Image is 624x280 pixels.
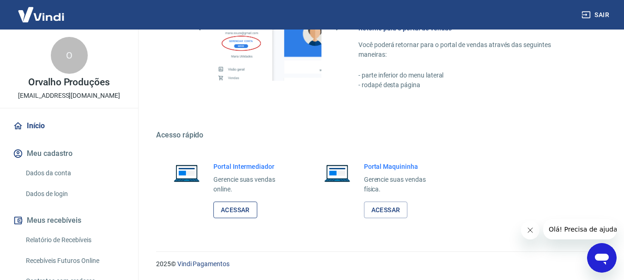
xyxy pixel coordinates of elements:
[11,116,127,136] a: Início
[580,6,613,24] button: Sair
[213,202,257,219] a: Acessar
[521,221,539,239] iframe: Fechar mensagem
[213,162,290,171] h6: Portal Intermediador
[28,77,110,87] p: Orvalho Produções
[364,202,408,219] a: Acessar
[22,231,127,250] a: Relatório de Recebíveis
[177,260,230,268] a: Vindi Pagamentos
[318,162,357,184] img: Imagem de um notebook aberto
[587,243,617,273] iframe: Botão para abrir a janela de mensagens
[22,164,127,183] a: Dados da conta
[18,91,120,101] p: [EMAIL_ADDRESS][DOMAIN_NAME]
[22,185,127,203] a: Dados de login
[213,175,290,194] p: Gerencie suas vendas online.
[11,0,71,29] img: Vindi
[6,6,78,14] span: Olá! Precisa de ajuda?
[167,162,206,184] img: Imagem de um notebook aberto
[11,210,127,231] button: Meus recebíveis
[543,219,617,239] iframe: Mensagem da empresa
[358,80,580,90] p: - rodapé desta página
[22,251,127,270] a: Recebíveis Futuros Online
[358,40,580,60] p: Você poderá retornar para o portal de vendas através das seguintes maneiras:
[11,143,127,164] button: Meu cadastro
[156,259,602,269] p: 2025 ©
[364,162,441,171] h6: Portal Maquininha
[364,175,441,194] p: Gerencie suas vendas física.
[51,37,88,74] div: O
[156,131,602,140] h5: Acesso rápido
[358,71,580,80] p: - parte inferior do menu lateral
